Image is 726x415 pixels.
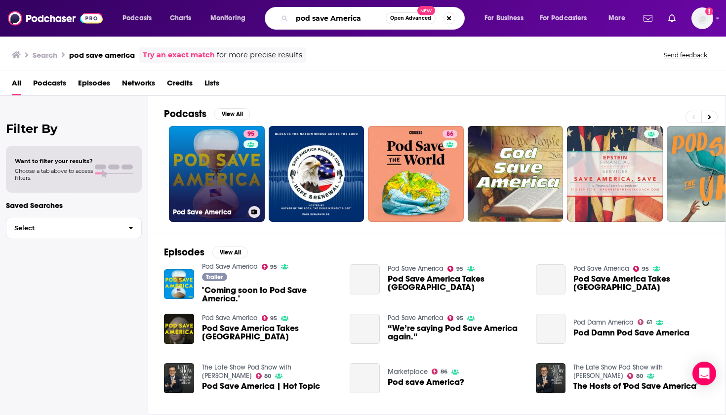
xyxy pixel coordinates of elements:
[602,10,638,26] button: open menu
[243,130,258,138] a: 95
[167,75,193,95] a: Credits
[573,363,663,380] a: The Late Show Pod Show with Stephen Colbert
[388,275,524,291] a: Pod Save America Takes Brooklyn
[664,10,680,27] a: Show notifications dropdown
[164,363,194,393] img: Pod Save America | Hot Topic
[33,50,57,60] h3: Search
[164,108,250,120] a: PodcastsView All
[638,319,652,325] a: 61
[292,10,386,26] input: Search podcasts, credits, & more...
[642,267,649,271] span: 95
[691,7,713,29] span: Logged in as lorenzaingram
[6,122,142,136] h2: Filter By
[217,49,302,61] span: for more precise results
[78,75,110,95] span: Episodes
[388,378,464,386] a: Pod save America?
[388,275,524,291] span: Pod Save America Takes [GEOGRAPHIC_DATA]
[164,246,204,258] h2: Episodes
[210,11,245,25] span: Monitoring
[116,10,164,26] button: open menu
[206,274,223,280] span: Trailer
[202,363,291,380] a: The Late Show Pod Show with Stephen Colbert
[646,320,652,325] span: 61
[536,363,566,393] img: The Hosts of 'Pod Save America'
[8,9,103,28] img: Podchaser - Follow, Share and Rate Podcasts
[163,10,197,26] a: Charts
[170,11,191,25] span: Charts
[388,324,524,341] a: “We’re saying Pod Save America again.”
[122,75,155,95] a: Networks
[270,265,277,269] span: 95
[202,324,338,341] span: Pod Save America Takes [GEOGRAPHIC_DATA]
[164,269,194,299] img: "Coming soon to Pod Save America."
[203,10,258,26] button: open menu
[608,11,625,25] span: More
[270,316,277,321] span: 95
[12,75,21,95] a: All
[390,16,431,21] span: Open Advanced
[573,275,710,291] a: Pod Save America Takes Seattle
[478,10,536,26] button: open menu
[169,126,265,222] a: 95Pod Save America
[6,217,142,239] button: Select
[164,246,248,258] a: EpisodesView All
[262,264,278,270] a: 95
[350,314,380,344] a: “We’re saying Pod Save America again.”
[6,201,142,210] p: Saved Searches
[573,264,629,273] a: Pod Save America
[368,126,464,222] a: 86
[573,275,710,291] span: Pod Save America Takes [GEOGRAPHIC_DATA]
[446,129,453,139] span: 86
[388,264,444,273] a: Pod Save America
[388,314,444,322] a: Pod Save America
[247,129,254,139] span: 95
[15,167,93,181] span: Choose a tab above to access filters.
[692,362,716,385] div: Open Intercom Messenger
[661,51,710,59] button: Send feedback
[573,329,689,337] a: Pod Damn Pod Save America
[456,316,463,321] span: 95
[443,130,457,138] a: 86
[456,267,463,271] span: 95
[540,11,587,25] span: For Podcasters
[202,314,258,322] a: Pod Save America
[256,373,272,379] a: 80
[573,382,697,390] span: The Hosts of 'Pod Save America'
[350,363,380,393] a: Pod save America?
[33,75,66,95] span: Podcasts
[536,314,566,344] a: Pod Damn Pod Save America
[204,75,219,95] span: Lists
[164,108,206,120] h2: Podcasts
[447,315,463,321] a: 95
[573,318,634,327] a: Pod Damn America
[214,108,250,120] button: View All
[212,247,248,258] button: View All
[691,7,713,29] button: Show profile menu
[447,266,463,272] a: 95
[262,315,278,321] a: 95
[350,264,380,294] a: Pod Save America Takes Brooklyn
[202,382,320,390] a: Pod Save America | Hot Topic
[6,225,121,231] span: Select
[202,286,338,303] a: "Coming soon to Pod Save America."
[69,50,135,60] h3: pod save america
[386,12,436,24] button: Open AdvancedNew
[202,262,258,271] a: Pod Save America
[15,158,93,165] span: Want to filter your results?
[432,369,447,374] a: 86
[388,368,428,376] a: Marketplace
[122,11,152,25] span: Podcasts
[143,49,215,61] a: Try an exact match
[164,314,194,344] img: Pod Save America Takes Los Angeles
[536,264,566,294] a: Pod Save America Takes Seattle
